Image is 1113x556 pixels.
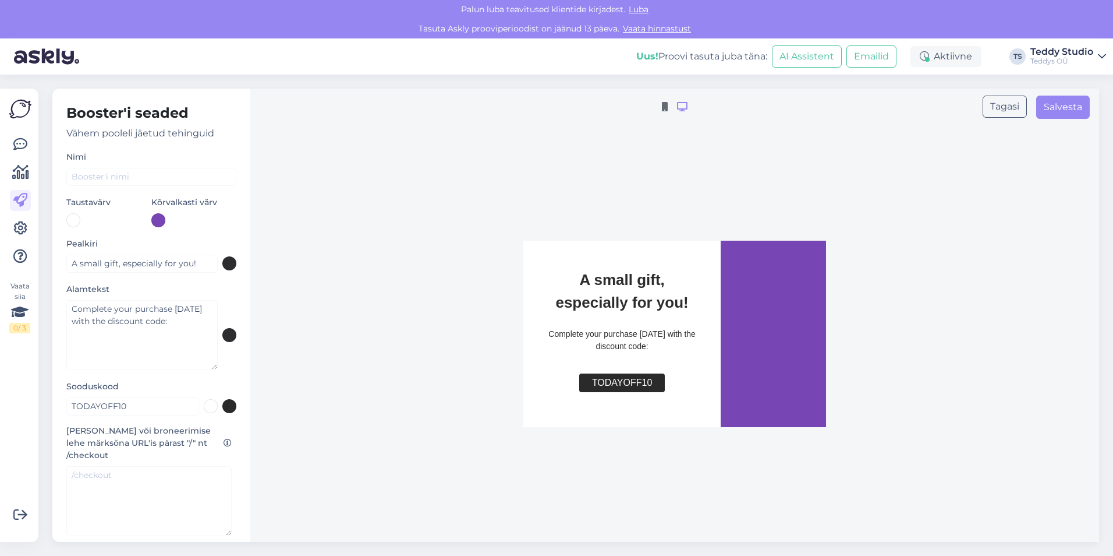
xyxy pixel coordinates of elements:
label: Taustavärv [66,196,115,209]
div: Teddy Studio [1030,47,1093,57]
div: Teddys OÜ [1030,57,1093,66]
div: Vaata siia [9,281,30,333]
a: Teddy StudioTeddys OÜ [1030,47,1106,66]
input: Booster'i nimi [66,168,236,186]
label: Alamtekst [66,283,114,295]
div: TODAYOFF10 [579,374,665,392]
img: Askly Logo [9,98,31,120]
a: Vaata hinnastust [619,23,694,34]
a: Tagasi [983,96,1027,119]
label: [PERSON_NAME] või broneerimise lehe märksõna URL'is pärast "/" nt /checkout [66,425,236,462]
input: Discount code [66,397,199,416]
label: Pealkiri [66,238,102,250]
label: Nimi [66,151,91,163]
button: AI Assistent [772,45,842,68]
h4: Booster'i seaded [66,105,236,122]
button: Salvesta [1036,96,1090,119]
button: Tagasi [983,96,1027,118]
div: Aktiivne [910,46,981,67]
div: TS [1009,48,1026,65]
label: Kõrvalkasti värv [151,196,222,209]
span: Luba [625,4,652,15]
button: Emailid [846,45,896,68]
input: Title [66,255,218,273]
textarea: Complete your purchase [DATE] with the discount code: [66,300,218,370]
div: Proovi tasuta juba täna: [636,50,767,64]
div: Vähem pooleli jäetud tehinguid [66,126,236,140]
div: Complete your purchase [DATE] with the discount code: [543,328,701,353]
b: Uus! [636,51,658,62]
div: A small gift, especially for you! [543,269,701,314]
label: Sooduskood [66,381,123,393]
div: 0 / 3 [9,323,30,333]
